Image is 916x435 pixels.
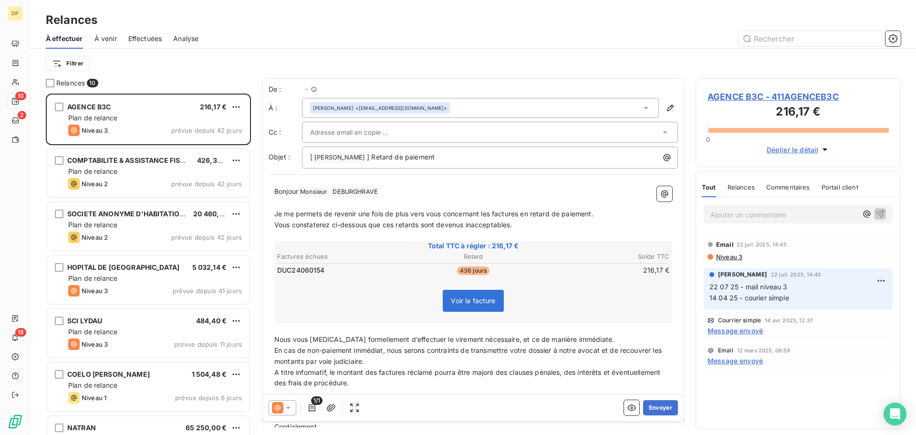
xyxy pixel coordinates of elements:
span: 18 [15,328,26,337]
span: Email [716,241,734,248]
div: <[EMAIL_ADDRESS][DOMAIN_NAME]> [313,105,447,111]
span: Plan de relance [68,328,117,336]
span: Relances [56,78,85,88]
span: 5 032,14 € [192,263,227,271]
label: À : [269,103,302,113]
span: Plan de relance [68,114,117,122]
span: [PERSON_NAME] [718,270,767,279]
span: 10 [87,79,98,87]
img: Logo LeanPay [8,414,23,429]
span: Analyse [173,34,198,43]
span: 426,32 € [197,156,228,164]
span: Email [718,348,733,353]
span: Nous vous [MEDICAL_DATA] formellement d’effectuer le virement nécessaire, et ce de manière immédi... [274,335,614,343]
span: Vous constaterez ci-dessous que ces retards sont devenus inacceptables. [274,221,512,229]
span: Niveau 2 [82,233,108,241]
span: Plan de relance [68,221,117,229]
div: Open Intercom Messenger [884,403,906,425]
span: Niveau 3 [82,127,108,134]
span: 1 504,48 € [192,370,227,378]
span: 22 juil. 2025, 14:45 [737,242,787,247]
span: 65 250,00 € [186,424,227,432]
span: AGENCE B3C [67,103,111,111]
span: prévue depuis 42 jours [171,180,242,188]
span: NATRAN [67,424,96,432]
input: Rechercher [739,31,882,46]
span: COELO [PERSON_NAME] [67,370,150,378]
button: Envoyer [643,400,678,415]
span: À venir [94,34,117,43]
span: 20 460,79 € [193,210,234,218]
th: Retard [408,252,538,262]
span: - [306,86,308,92]
button: Filtrer [46,56,90,71]
span: 2 [18,111,26,119]
h3: Relances [46,11,97,29]
span: 12 mars 2025, 08:59 [737,348,791,353]
span: 0 [706,136,710,143]
th: Solde TTC [540,252,670,262]
div: grid [46,94,251,435]
span: COMPTABILITE & ASSISTANCE FISCAL [67,156,194,164]
span: Plan de relance [68,274,117,282]
span: Niveau 3 [715,253,742,261]
span: 10 [15,92,26,100]
span: À effectuer [46,34,83,43]
span: prévue depuis 42 jours [171,127,242,134]
input: Adresse email en copie ... [310,125,413,139]
span: HOPITAL DE [GEOGRAPHIC_DATA] [67,263,179,271]
span: [PERSON_NAME] [313,105,354,111]
span: 22 juil. 2025, 14:45 [771,272,821,277]
span: Effectuées [128,34,162,43]
td: 216,17 € [540,265,670,276]
span: Commentaires [766,183,810,191]
span: SCI LYDAU [67,317,102,325]
span: Relances [728,183,755,191]
th: Factures échues [277,252,407,262]
span: A titre informatif, le montant des factures réclamé pourra être majoré des clauses pénales, des i... [274,368,662,387]
span: Monsieur [299,187,328,198]
span: prévue depuis 11 jours [174,340,242,348]
span: 216,17 € [200,103,227,111]
span: ] Retard de paiement [367,153,435,161]
span: Plan de relance [68,381,117,389]
span: Cordialement, [274,423,319,431]
span: 14 avr. 2025, 12:37 [765,318,813,323]
span: Portail client [822,183,858,191]
span: [ [310,153,312,161]
span: En cas de non-paiement immédiat, nous serons contraints de transmettre votre dossier à notre avoc... [274,346,664,365]
h3: 216,17 € [708,103,889,122]
span: Niveau 1 [82,394,106,402]
span: Déplier le détail [767,145,819,155]
span: De : [269,85,302,94]
span: AGENCE B3C - 411AGENCEB3C [708,90,889,103]
span: Total TTC à régler : 216,17 € [276,241,671,251]
span: Niveau 2 [82,180,108,188]
span: [PERSON_NAME] [313,152,366,163]
span: prévue depuis 6 jours [175,394,242,402]
span: DUC24060154 [277,265,325,275]
span: Bonjour [274,187,298,195]
span: 484,40 € [196,317,227,325]
span: Courrier simple [718,318,761,323]
span: Message envoyé [708,326,763,336]
span: Niveau 3 [82,287,108,295]
button: Déplier le détail [764,144,833,155]
span: SOCIETE ANONYME D'HABITATIONS A LOY [67,210,210,218]
span: 1/1 [311,396,323,405]
span: DEBURGHRAVE [331,187,379,198]
span: prévue depuis 41 jours [173,287,242,295]
span: Niveau 3 [82,340,108,348]
div: DP [8,6,23,21]
span: Voir la facture [451,297,495,305]
span: Message envoyé [708,356,763,366]
span: Objet : [269,153,290,161]
span: prévue depuis 42 jours [171,233,242,241]
span: Tout [702,183,716,191]
label: Cc : [269,127,302,137]
span: 436 jours [457,266,489,275]
span: Plan de relance [68,167,117,175]
span: Je me permets de revenir une fois de plus vers vous concernant les factures en retard de paiement. [274,210,593,218]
